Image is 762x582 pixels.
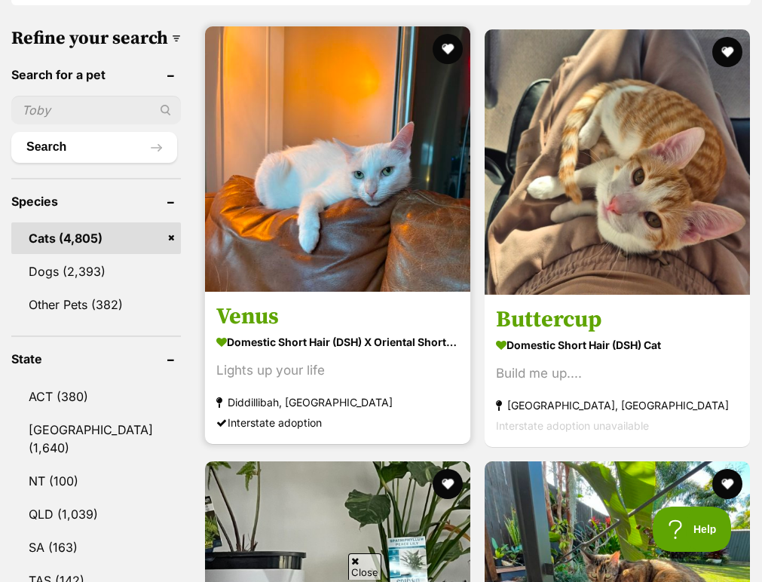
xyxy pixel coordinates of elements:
button: favourite [433,34,463,64]
iframe: Help Scout Beacon - Open [653,507,732,552]
h3: Venus [216,302,459,331]
header: State [11,352,181,366]
button: Search [11,132,177,162]
strong: Domestic Short Hair (DSH) x Oriental Shorthair Cat [216,331,459,353]
img: Venus - Domestic Short Hair (DSH) x Oriental Shorthair Cat [205,26,470,292]
button: favourite [433,469,463,499]
span: Close [348,553,381,580]
strong: [GEOGRAPHIC_DATA], [GEOGRAPHIC_DATA] [496,395,739,415]
img: Buttercup - Domestic Short Hair (DSH) Cat [485,29,750,295]
button: favourite [712,37,742,67]
a: Dogs (2,393) [11,256,181,287]
a: Buttercup Domestic Short Hair (DSH) Cat Build me up.... [GEOGRAPHIC_DATA], [GEOGRAPHIC_DATA] Inte... [485,294,750,447]
a: QLD (1,039) [11,498,181,530]
strong: Diddillibah, [GEOGRAPHIC_DATA] [216,392,459,412]
button: favourite [712,469,742,499]
header: Species [11,195,181,208]
h3: Refine your search [11,28,181,49]
a: NT (100) [11,465,181,497]
div: Interstate adoption [216,412,459,433]
span: Interstate adoption unavailable [496,419,649,432]
strong: Domestic Short Hair (DSH) Cat [496,334,739,356]
a: [GEOGRAPHIC_DATA] (1,640) [11,414,181,464]
a: Other Pets (382) [11,289,181,320]
a: Venus Domestic Short Hair (DSH) x Oriental Shorthair Cat Lights up your life Diddillibah, [GEOGRA... [205,291,470,444]
input: Toby [11,96,181,124]
a: ACT (380) [11,381,181,412]
div: Lights up your life [216,360,459,381]
a: Cats (4,805) [11,222,181,254]
a: SA (163) [11,531,181,563]
header: Search for a pet [11,68,181,81]
div: Build me up.... [496,363,739,384]
h3: Buttercup [496,305,739,334]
